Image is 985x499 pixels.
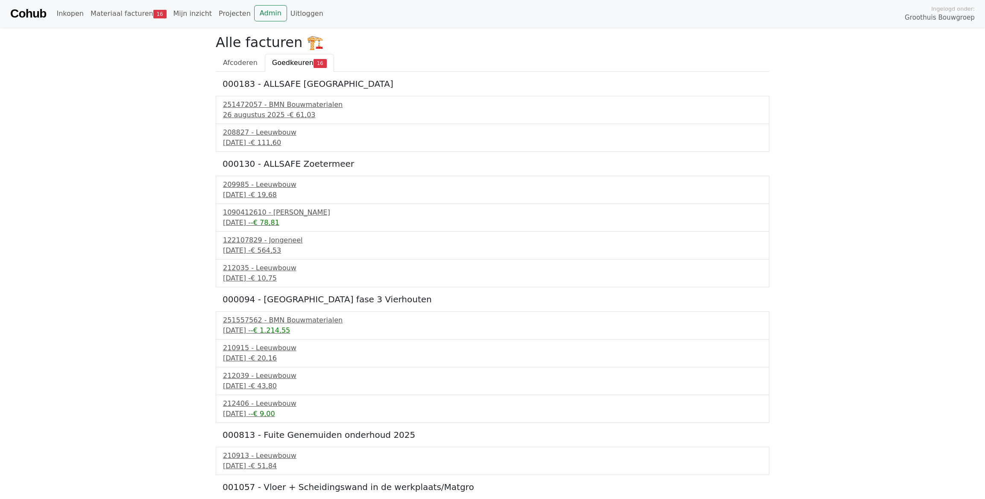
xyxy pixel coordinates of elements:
span: -€ 9,00 [251,410,275,418]
span: € 43,80 [251,382,277,390]
a: Projecten [215,5,254,22]
a: 208827 - Leeuwbouw[DATE] -€ 111,60 [223,127,762,148]
h5: 001057 - Vloer + Scheidingswand in de werkplaats/Matgro [223,482,762,492]
span: 16 [314,59,327,68]
span: € 19,68 [251,191,277,199]
a: Cohub [10,3,46,24]
div: [DATE] - [223,245,762,256]
a: 210915 - Leeuwbouw[DATE] -€ 20,16 [223,343,762,363]
div: 251557562 - BMN Bouwmaterialen [223,315,762,325]
a: Materiaal facturen16 [87,5,170,22]
a: 210913 - Leeuwbouw[DATE] -€ 51,84 [223,451,762,471]
span: € 61,03 [289,111,315,119]
span: € 51,84 [251,462,277,470]
h5: 000130 - ALLSAFE Zoetermeer [223,159,762,169]
span: 16 [153,10,167,18]
div: 26 augustus 2025 - [223,110,762,120]
span: € 10,75 [251,274,277,282]
span: Ingelogd onder: [931,5,975,13]
a: Admin [254,5,287,21]
a: 209985 - Leeuwbouw[DATE] -€ 19,68 [223,180,762,200]
div: [DATE] - [223,353,762,363]
div: 212035 - Leeuwbouw [223,263,762,273]
div: 208827 - Leeuwbouw [223,127,762,138]
div: [DATE] - [223,273,762,283]
div: 210913 - Leeuwbouw [223,451,762,461]
div: [DATE] - [223,381,762,391]
span: € 111,60 [251,139,281,147]
div: 1090412610 - [PERSON_NAME] [223,207,762,218]
a: Afcoderen [216,54,265,72]
span: -€ 78,81 [251,218,279,227]
a: 251472057 - BMN Bouwmaterialen26 augustus 2025 -€ 61,03 [223,100,762,120]
a: Inkopen [53,5,87,22]
a: 212406 - Leeuwbouw[DATE] --€ 9,00 [223,399,762,419]
a: 212035 - Leeuwbouw[DATE] -€ 10,75 [223,263,762,283]
div: 251472057 - BMN Bouwmaterialen [223,100,762,110]
span: Afcoderen [223,59,258,67]
div: [DATE] - [223,461,762,471]
a: Uitloggen [287,5,327,22]
span: € 564,53 [251,246,281,254]
h5: 000813 - Fuite Genemuiden onderhoud 2025 [223,430,762,440]
a: 251557562 - BMN Bouwmaterialen[DATE] --€ 1.214,55 [223,315,762,336]
div: [DATE] - [223,190,762,200]
h5: 000094 - [GEOGRAPHIC_DATA] fase 3 Vierhouten [223,294,762,304]
a: 212039 - Leeuwbouw[DATE] -€ 43,80 [223,371,762,391]
div: [DATE] - [223,138,762,148]
div: 212039 - Leeuwbouw [223,371,762,381]
a: Mijn inzicht [170,5,216,22]
div: [DATE] - [223,218,762,228]
a: Goedkeuren16 [265,54,334,72]
span: Groothuis Bouwgroep [905,13,975,23]
div: 212406 - Leeuwbouw [223,399,762,409]
h2: Alle facturen 🏗️ [216,34,769,50]
div: 209985 - Leeuwbouw [223,180,762,190]
div: 210915 - Leeuwbouw [223,343,762,353]
h5: 000183 - ALLSAFE [GEOGRAPHIC_DATA] [223,79,762,89]
span: Goedkeuren [272,59,314,67]
div: 122107829 - Jongeneel [223,235,762,245]
span: € 20,16 [251,354,277,362]
a: 122107829 - Jongeneel[DATE] -€ 564,53 [223,235,762,256]
span: -€ 1.214,55 [251,326,290,334]
div: [DATE] - [223,325,762,336]
a: 1090412610 - [PERSON_NAME][DATE] --€ 78,81 [223,207,762,228]
div: [DATE] - [223,409,762,419]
